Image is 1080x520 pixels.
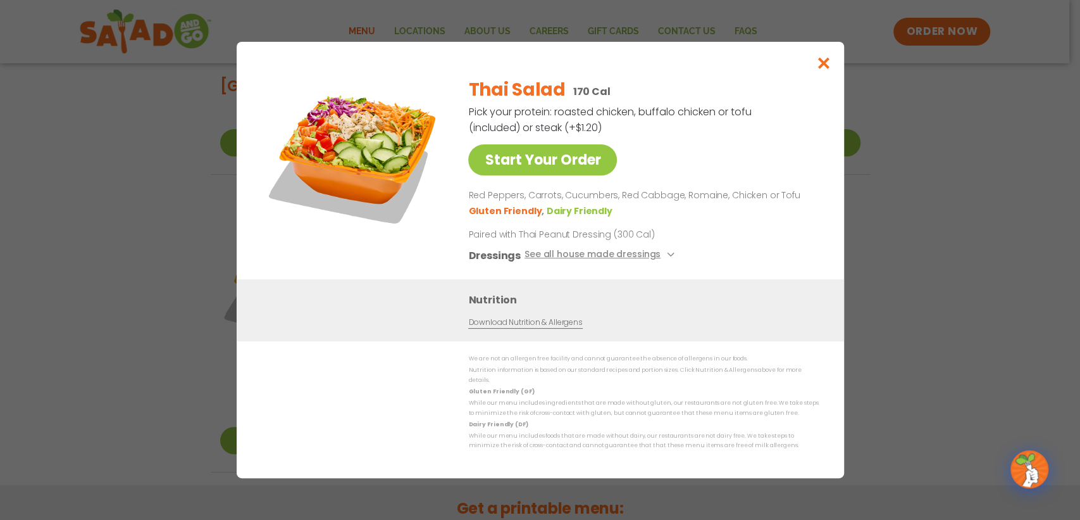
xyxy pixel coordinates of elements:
button: Close modal [802,42,843,84]
p: While our menu includes ingredients that are made without gluten, our restaurants are not gluten ... [468,398,819,418]
p: Pick your protein: roasted chicken, buffalo chicken or tofu (included) or steak (+$1.20) [468,104,753,136]
h2: Thai Salad [468,77,565,103]
p: 170 Cal [573,84,610,99]
a: Download Nutrition & Allergens [468,317,582,329]
p: Red Peppers, Carrots, Cucumbers, Red Cabbage, Romaine, Chicken or Tofu [468,188,814,203]
li: Dairy Friendly [546,205,614,218]
p: While our menu includes foods that are made without dairy, our restaurants are not dairy free. We... [468,431,819,451]
strong: Gluten Friendly (GF) [468,388,534,395]
a: Start Your Order [468,144,617,175]
li: Gluten Friendly [468,205,546,218]
p: We are not an allergen free facility and cannot guarantee the absence of allergens in our foods. [468,354,819,364]
h3: Nutrition [468,292,825,308]
h3: Dressings [468,248,521,263]
p: Paired with Thai Peanut Dressing (300 Cal) [468,228,702,241]
p: Nutrition information is based on our standard recipes and portion sizes. Click Nutrition & Aller... [468,365,819,385]
strong: Dairy Friendly (DF) [468,421,528,428]
button: See all house made dressings [524,248,678,263]
img: Featured product photo for Thai Salad [265,67,442,244]
img: wpChatIcon [1012,452,1047,487]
